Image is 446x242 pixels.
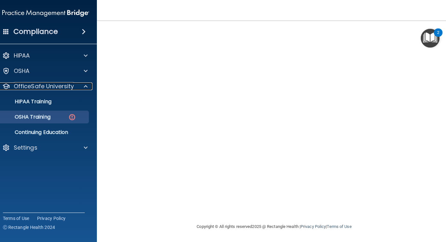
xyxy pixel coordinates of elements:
[114,17,434,214] iframe: To enrich screen reader interactions, please activate Accessibility in Grammarly extension settings
[2,67,88,75] a: OSHA
[301,224,326,229] a: Privacy Policy
[327,224,351,229] a: Terms of Use
[2,52,88,59] a: HIPAA
[414,198,438,222] iframe: To enrich screen reader interactions, please activate Accessibility in Grammarly extension settings
[3,215,29,222] a: Terms of Use
[421,29,440,48] button: Open Resource Center, 2 new notifications
[13,27,58,36] h4: Compliance
[437,33,439,41] div: 2
[14,82,74,90] p: OfficeSafe University
[2,82,88,90] a: OfficeSafe University
[14,52,30,59] p: HIPAA
[2,7,89,20] img: PMB logo
[2,144,88,152] a: Settings
[14,144,37,152] p: Settings
[14,67,30,75] p: OSHA
[37,215,66,222] a: Privacy Policy
[68,113,76,121] img: danger-circle.6113f641.png
[3,224,55,230] span: Ⓒ Rectangle Health 2024
[158,216,391,237] div: Copyright © All rights reserved 2025 @ Rectangle Health | |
